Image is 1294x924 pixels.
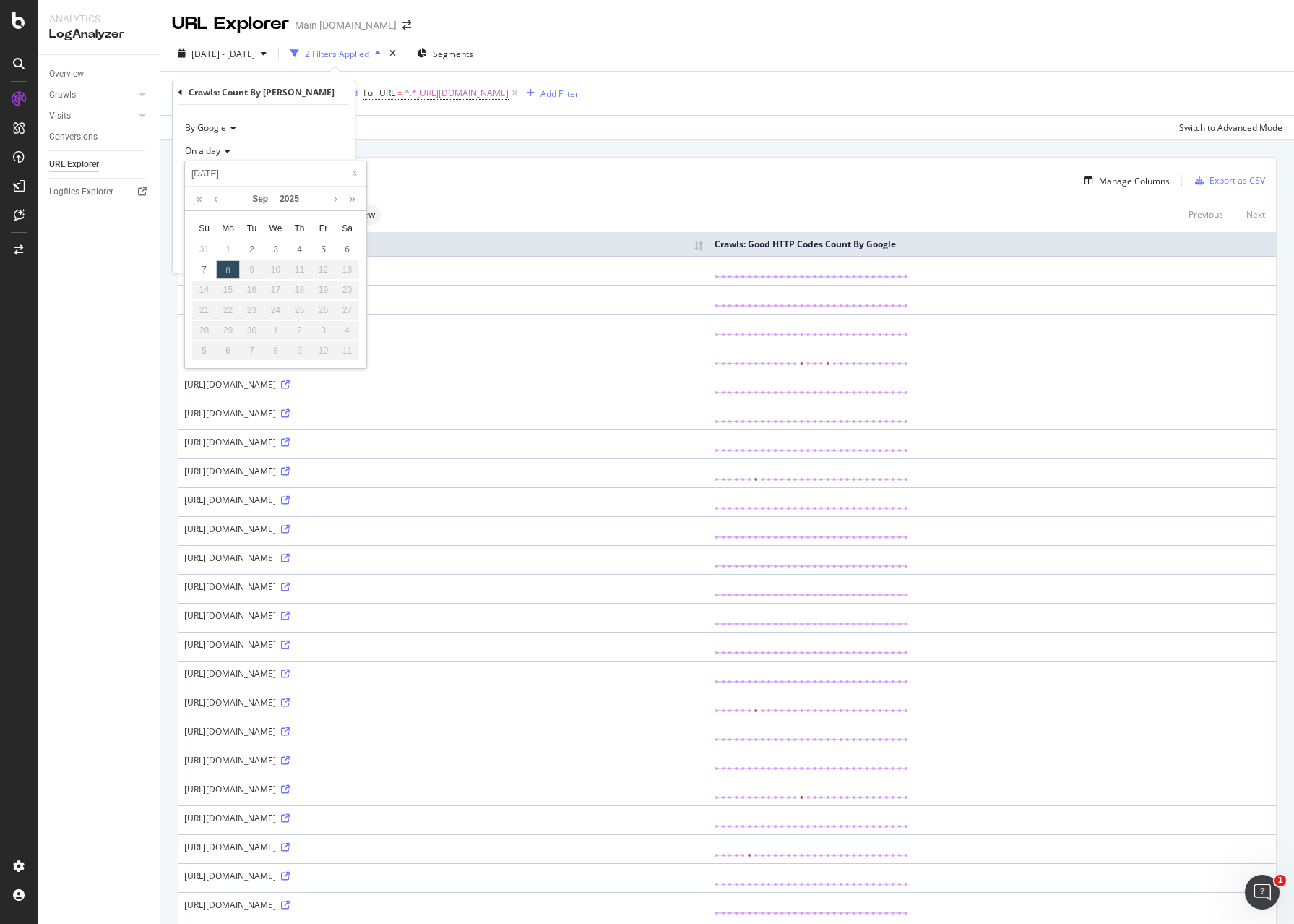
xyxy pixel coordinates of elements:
div: [URL][DOMAIN_NAME] [184,320,703,333]
span: Full URL [363,87,395,99]
div: 9 [240,260,264,279]
span: Su [192,222,216,235]
td: September 4, 2025 [288,239,311,260]
div: [URL][DOMAIN_NAME] [184,262,703,275]
td: September 27, 2025 [335,300,359,320]
div: [URL][DOMAIN_NAME] [184,494,703,506]
td: September 8, 2025 [216,260,240,280]
div: 19 [311,281,335,299]
div: [URL][DOMAIN_NAME] [184,523,703,535]
span: We [264,222,288,235]
td: September 16, 2025 [240,280,264,300]
div: 28 [192,321,216,340]
div: Add Filter [540,87,579,100]
div: [URL][DOMAIN_NAME] [184,841,703,853]
div: [URL][DOMAIN_NAME] [184,609,703,622]
div: [URL][DOMAIN_NAME] [184,870,703,882]
span: 1 [1274,875,1286,886]
div: Analytics [49,12,148,26]
td: September 21, 2025 [192,300,216,320]
span: = [397,87,402,99]
td: October 5, 2025 [192,341,216,361]
span: Tu [240,222,264,235]
a: 2025 [274,187,305,211]
button: Cancel [178,247,224,261]
div: [URL][DOMAIN_NAME] [184,696,703,709]
td: September 2, 2025 [240,239,264,260]
div: [URL][DOMAIN_NAME] [184,349,703,362]
div: Visits [49,108,71,124]
td: September 18, 2025 [288,280,311,300]
div: [URL][DOMAIN_NAME] [184,899,703,911]
div: URL Explorer [172,12,289,36]
div: 2 Filters Applied [305,48,369,60]
div: [URL][DOMAIN_NAME] [184,465,703,477]
td: September 14, 2025 [192,280,216,300]
div: Export as CSV [1209,174,1265,187]
th: Wed [264,218,288,239]
td: September 20, 2025 [335,280,359,300]
span: Sa [335,222,359,235]
a: Conversions [49,129,150,145]
th: Sun [192,218,216,239]
span: [DATE] - [DATE] [191,48,255,60]
div: [URL][DOMAIN_NAME] [184,812,703,824]
div: 2 [240,240,264,259]
span: On a day [185,145,220,157]
a: URL Explorer [49,157,150,172]
th: Fri [311,218,335,239]
div: 8 [216,260,240,279]
div: Crawls: Count By [PERSON_NAME] [189,86,335,98]
div: 10 [264,260,288,279]
div: 30 [240,321,264,340]
td: October 7, 2025 [240,341,264,361]
td: September 19, 2025 [311,280,335,300]
div: 6 [216,341,240,360]
td: October 9, 2025 [288,341,311,361]
div: 25 [288,301,311,320]
div: Logfiles Explorer [49,184,113,200]
div: 10 [311,341,335,360]
th: Full URL: activate to sort column ascending [178,232,709,256]
td: October 11, 2025 [335,341,359,361]
div: URL Explorer [49,157,99,172]
td: September 13, 2025 [335,260,359,280]
td: September 29, 2025 [216,320,240,341]
td: September 17, 2025 [264,280,288,300]
button: Export as CSV [1189,169,1265,192]
td: September 7, 2025 [192,260,216,280]
a: Sep [246,187,274,211]
div: 4 [288,240,311,259]
td: October 3, 2025 [311,320,335,341]
td: September 11, 2025 [288,260,311,280]
div: 1 [216,240,240,259]
div: 26 [311,301,335,320]
div: 24 [264,301,288,320]
span: By Google [185,121,226,134]
td: September 23, 2025 [240,300,264,320]
div: 20 [335,281,359,299]
td: September 30, 2025 [240,320,264,341]
div: Overview [49,67,84,82]
div: times [387,46,399,61]
div: 16 [240,281,264,299]
td: September 6, 2025 [335,239,359,260]
span: Th [288,222,311,235]
div: 11 [288,260,311,279]
button: Segments [411,42,479,65]
div: 11 [335,341,359,360]
div: [URL][DOMAIN_NAME] [184,436,703,448]
td: October 10, 2025 [311,341,335,361]
th: Sat [335,218,359,239]
td: September 10, 2025 [264,260,288,280]
a: Previous month (PageUp) [210,187,221,211]
td: October 8, 2025 [264,341,288,361]
div: [URL][DOMAIN_NAME] [184,667,703,680]
div: 2 [288,321,311,340]
div: 22 [216,301,240,320]
a: Next month (PageDown) [330,187,341,211]
td: August 31, 2025 [192,239,216,260]
span: Segments [433,48,473,60]
div: 3 [311,321,335,340]
td: September 25, 2025 [288,300,311,320]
